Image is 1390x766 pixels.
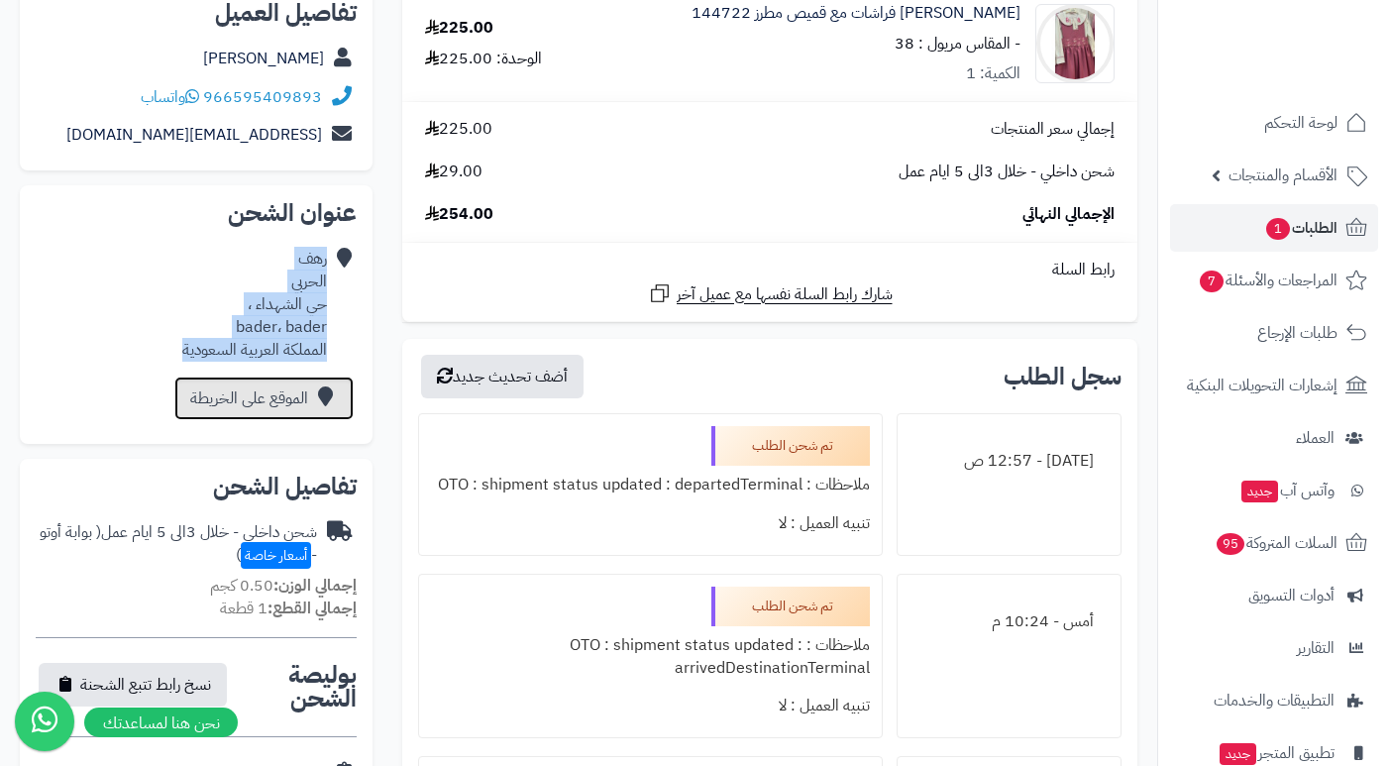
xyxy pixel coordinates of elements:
div: 225.00 [425,17,493,40]
a: التقارير [1170,624,1378,672]
span: التقارير [1297,634,1335,662]
button: نسخ رابط تتبع الشحنة [39,663,227,707]
span: المراجعات والأسئلة [1198,267,1337,294]
span: نسخ رابط تتبع الشحنة [80,673,211,697]
div: تم شحن الطلب [711,426,870,466]
div: الكمية: 1 [966,62,1020,85]
small: - المقاس مريول : 38 [895,32,1020,55]
a: المراجعات والأسئلة7 [1170,257,1378,304]
div: رهف الحربي حي الشهداء ، bader، bader المملكة العربية السعودية [182,248,327,361]
h2: بوليصة الشحن [230,663,357,711]
span: جديد [1241,481,1278,502]
span: طلبات الإرجاع [1257,319,1337,347]
a: [EMAIL_ADDRESS][DOMAIN_NAME] [66,123,322,147]
span: إشعارات التحويلات البنكية [1187,372,1337,399]
h2: تفاصيل الشحن [36,475,357,498]
span: 7 [1199,270,1224,292]
a: وآتس آبجديد [1170,467,1378,514]
small: 0.50 كجم [210,574,357,598]
span: شحن داخلي - خلال 3الى 5 ايام عمل [899,161,1115,183]
h2: تفاصيل العميل [36,1,357,25]
div: تنبيه العميل : لا [431,687,870,725]
span: السلات المتروكة [1215,529,1337,557]
span: الإجمالي النهائي [1022,203,1115,226]
strong: إجمالي الوزن: [273,574,357,598]
strong: إجمالي القطع: [267,597,357,620]
span: 95 [1216,532,1245,555]
span: وآتس آب [1239,477,1335,504]
a: طلبات الإرجاع [1170,309,1378,357]
a: شارك رابط السلة نفسها مع عميل آخر [648,281,893,306]
a: [PERSON_NAME] فراشات مع قميص مطرز 144722 [692,2,1020,25]
div: الوحدة: 225.00 [425,48,542,70]
a: لوحة التحكم [1170,99,1378,147]
span: ( بوابة أوتو - ) [40,520,317,567]
span: الأقسام والمنتجات [1229,162,1337,189]
div: رابط السلة [410,259,1129,281]
div: [DATE] - 12:57 ص [909,442,1109,481]
span: شارك رابط السلة نفسها مع عميل آخر [677,283,893,306]
a: أدوات التسويق [1170,572,1378,619]
span: الطلبات [1264,214,1337,242]
span: 254.00 [425,203,493,226]
span: إجمالي سعر المنتجات [991,118,1115,141]
a: [PERSON_NAME] [203,47,324,70]
a: 966595409893 [203,85,322,109]
a: واتساب [141,85,199,109]
a: التطبيقات والخدمات [1170,677,1378,724]
a: العملاء [1170,414,1378,462]
span: 1 [1265,217,1290,240]
h3: سجل الطلب [1004,365,1122,388]
button: أضف تحديث جديد [421,355,584,398]
h2: عنوان الشحن [36,201,357,225]
a: إشعارات التحويلات البنكية [1170,362,1378,409]
span: لوحة التحكم [1264,109,1337,137]
div: ملاحظات : OTO : shipment status updated : arrivedDestinationTerminal [431,626,870,688]
img: logo-2.png [1255,38,1371,79]
div: تنبيه العميل : لا [431,504,870,543]
span: التطبيقات والخدمات [1214,687,1335,714]
a: الموقع على الخريطة [174,377,354,420]
img: 1754665489-1000452213-90x90.jpg [1036,4,1114,83]
small: 1 قطعة [220,597,357,620]
span: العملاء [1296,424,1335,452]
div: ملاحظات : OTO : shipment status updated : departedTerminal [431,466,870,504]
div: تم شحن الطلب [711,587,870,626]
span: 225.00 [425,118,492,141]
a: السلات المتروكة95 [1170,519,1378,567]
a: الطلبات1 [1170,204,1378,252]
span: أدوات التسويق [1248,582,1335,609]
span: 29.00 [425,161,482,183]
div: شحن داخلي - خلال 3الى 5 ايام عمل [36,521,317,567]
span: جديد [1220,743,1256,765]
span: أسعار خاصة [241,542,311,569]
div: أمس - 10:24 م [909,602,1109,641]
